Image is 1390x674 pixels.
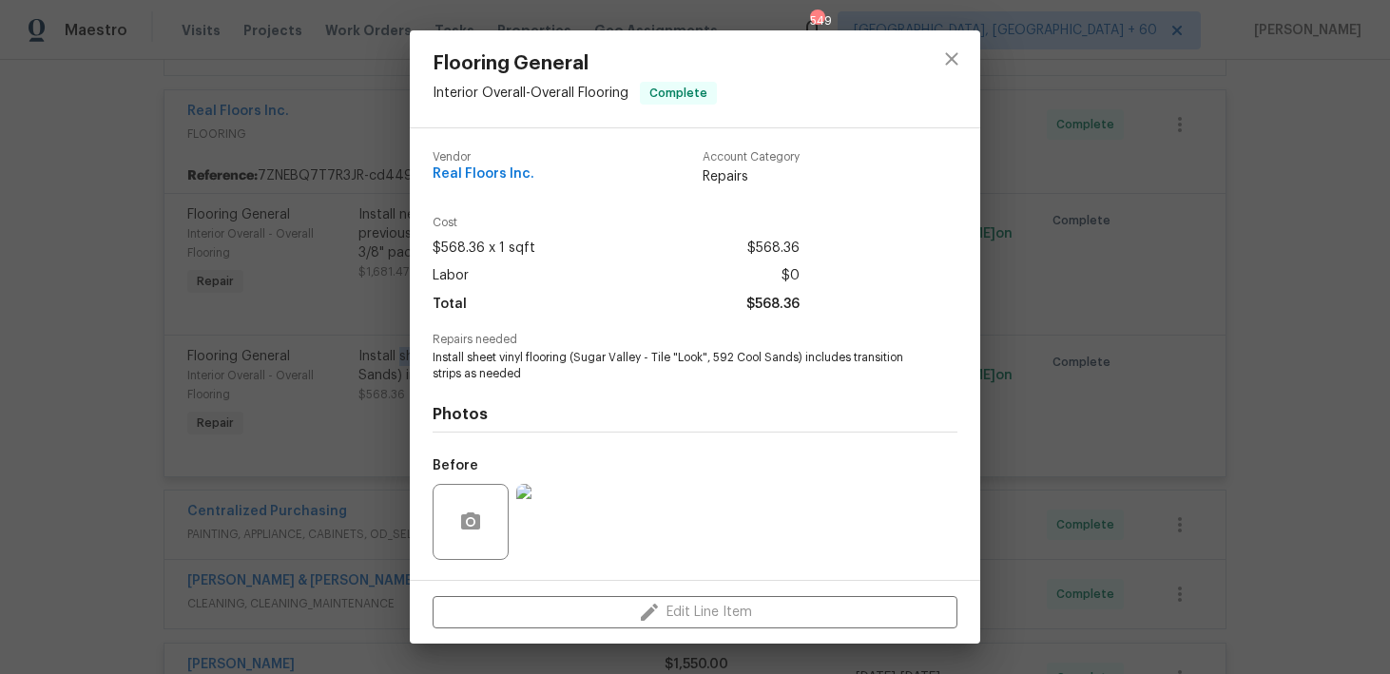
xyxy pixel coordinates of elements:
[747,235,800,262] span: $568.36
[929,36,975,82] button: close
[433,350,905,382] span: Install sheet vinyl flooring (Sugar Valley - Tile "Look", 592 Cool Sands) includes transition str...
[433,405,957,424] h4: Photos
[433,334,957,346] span: Repairs needed
[433,167,534,182] span: Real Floors Inc.
[703,167,800,186] span: Repairs
[782,262,800,290] span: $0
[433,87,628,100] span: Interior Overall - Overall Flooring
[433,235,535,262] span: $568.36 x 1 sqft
[433,217,800,229] span: Cost
[433,53,717,74] span: Flooring General
[703,151,800,164] span: Account Category
[810,11,823,30] div: 549
[433,459,478,472] h5: Before
[746,291,800,318] span: $568.36
[433,262,469,290] span: Labor
[642,84,715,103] span: Complete
[433,151,534,164] span: Vendor
[433,291,467,318] span: Total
